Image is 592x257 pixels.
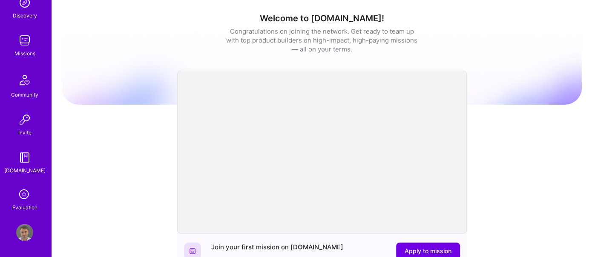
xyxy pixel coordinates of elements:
div: Community [11,90,38,99]
i: icon SelectionTeam [17,187,33,203]
img: guide book [16,149,33,166]
img: teamwork [16,32,33,49]
img: Invite [16,111,33,128]
h1: Welcome to [DOMAIN_NAME]! [62,13,582,23]
img: User Avatar [16,224,33,241]
div: Congratulations on joining the network. Get ready to team up with top product builders on high-im... [226,27,418,54]
div: Missions [14,49,35,58]
div: Evaluation [12,203,37,212]
span: Apply to mission [405,247,451,255]
div: [DOMAIN_NAME] [4,166,46,175]
a: User Avatar [14,224,35,241]
iframe: video [177,71,467,234]
div: Invite [18,128,32,137]
img: Community [14,70,35,90]
div: Discovery [13,11,37,20]
img: Website [189,248,196,254]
